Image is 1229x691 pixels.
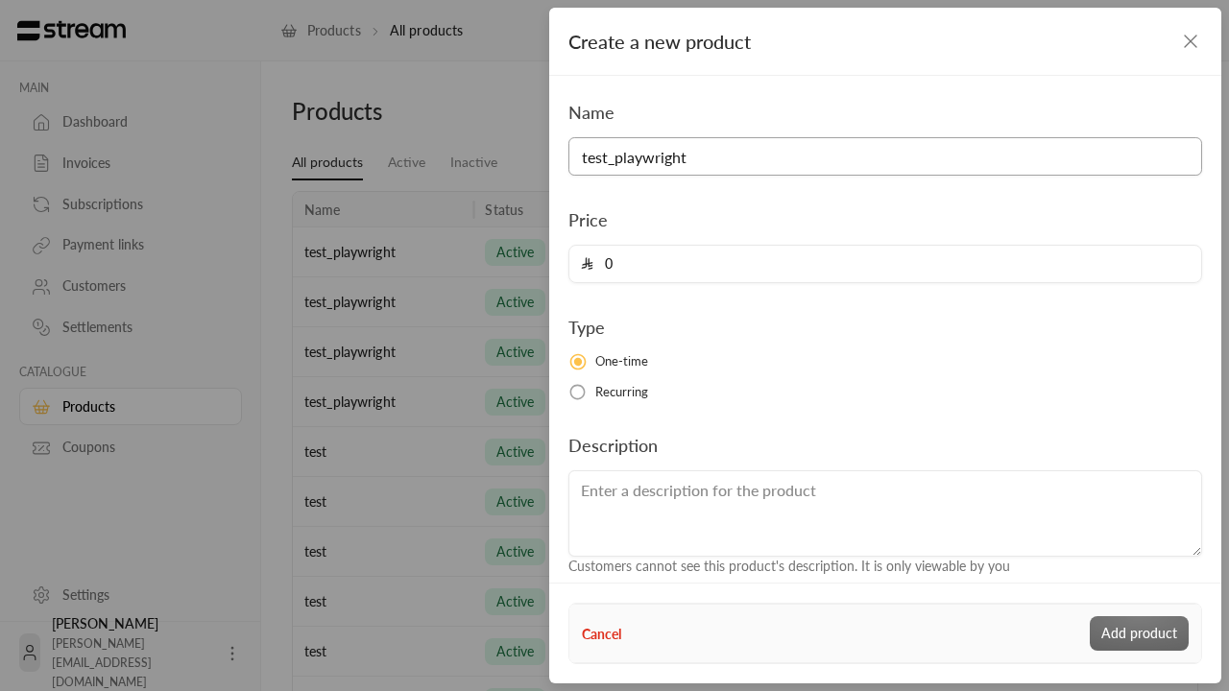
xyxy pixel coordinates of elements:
[568,432,658,459] label: Description
[568,99,614,126] label: Name
[568,137,1202,176] input: Enter the name of the product
[595,383,649,402] span: Recurring
[568,30,751,53] span: Create a new product
[595,352,649,371] span: One-time
[582,624,621,644] button: Cancel
[568,314,605,341] label: Type
[568,558,1010,574] span: Customers cannot see this product's description. It is only viewable by you
[568,206,608,233] label: Price
[593,246,1190,282] input: Enter the price for the product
